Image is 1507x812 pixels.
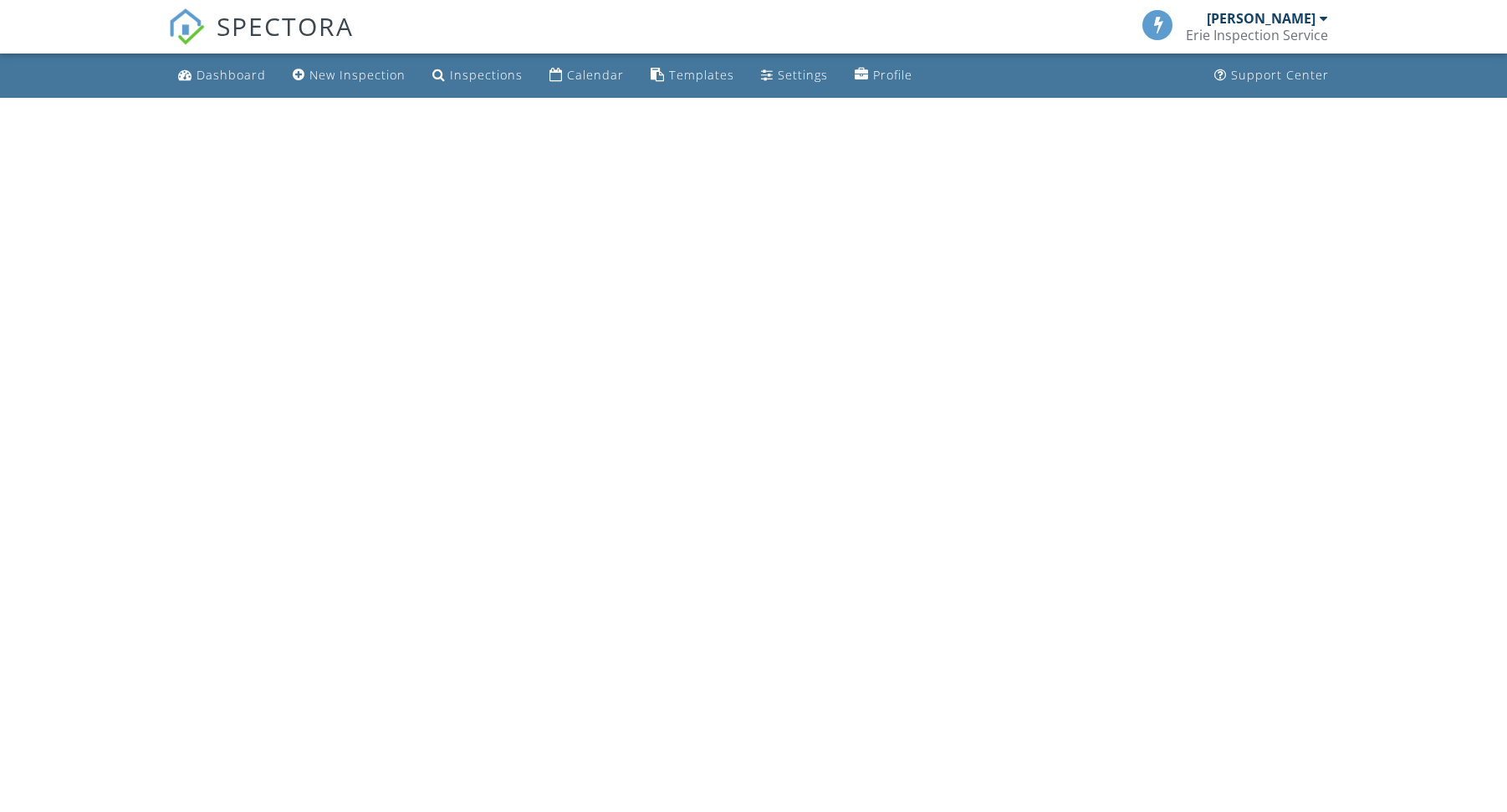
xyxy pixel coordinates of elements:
a: SPECTORA [168,23,354,58]
a: Templates [644,60,741,91]
img: The Best Home Inspection Software - Spectora [168,8,205,45]
div: Calendar [567,67,624,83]
a: Calendar [543,60,631,91]
div: Support Center [1231,67,1329,83]
a: Settings [754,60,835,91]
div: [PERSON_NAME] [1207,10,1315,27]
a: Inspections [426,60,529,91]
div: Settings [778,67,828,83]
a: Profile [848,60,919,91]
a: New Inspection [286,60,412,91]
span: SPECTORA [217,8,354,43]
div: New Inspection [309,67,406,83]
a: Support Center [1208,60,1336,91]
a: Dashboard [171,60,273,91]
div: Dashboard [197,67,266,83]
div: Erie Inspection Service [1186,27,1328,43]
div: Inspections [450,67,523,83]
div: Templates [669,67,734,83]
div: Profile [873,67,912,83]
